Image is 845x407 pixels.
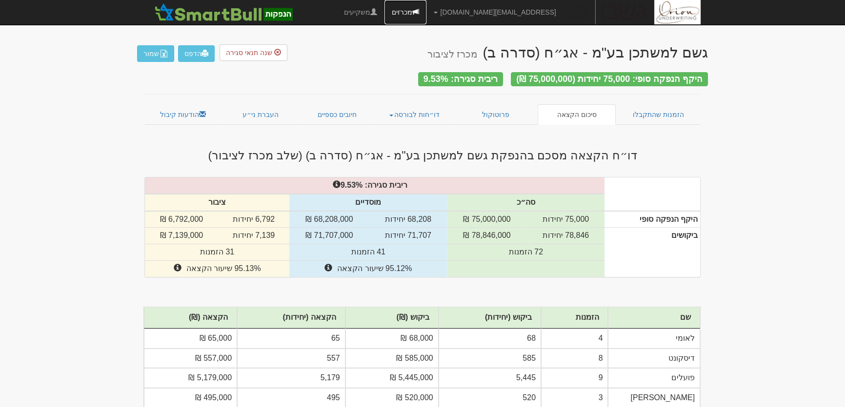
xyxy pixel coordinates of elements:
[365,181,407,189] strong: ריבית סגירה:
[289,261,447,277] td: 95.12% שיעור הקצאה
[345,307,439,329] th: ביקוש (₪)
[237,307,345,329] th: הקצאה (יחידות)
[218,211,289,228] td: 6,792 יחידות
[140,180,609,191] div: %
[137,149,708,162] h3: דו״ח הקצאה מסכם בהנפקת גשם למשתכן בע"מ - אג״ח (סדרה ב) (שלב מכרז לציבור)
[237,349,345,368] td: 557
[220,44,287,61] button: שנה תנאי סגירה
[427,49,478,59] small: מכרז לציבור
[526,228,604,244] td: 78,846 יחידות
[144,329,237,349] td: 65,000 ₪
[137,45,174,62] button: שמור
[144,349,237,368] td: 557,000 ₪
[145,194,289,211] th: ציבור
[447,194,604,211] th: סה״כ
[427,44,708,60] div: גשם למשתכן בע"מ - אג״ח (סדרה ב)
[604,211,700,228] th: היקף הנפקה סופי
[222,104,300,125] a: העברת ני״ע
[237,329,345,349] td: 65
[604,228,700,277] th: ביקושים
[345,329,439,349] td: 68,000 ₪
[511,72,708,86] div: היקף הנפקה סופי: 75,000 יחידות (75,000,000 ₪)
[541,368,608,388] td: 9
[145,261,289,277] td: 95.13% שיעור הקצאה
[447,228,526,244] td: 78,846,000 ₪
[289,228,369,244] td: 71,707,000 ₪
[608,368,700,388] td: פועלים
[447,244,604,261] td: 72 הזמנות
[608,329,700,349] td: לאומי
[144,307,237,329] th: הקצאה (₪)
[345,349,439,368] td: 585,000 ₪
[616,104,701,125] a: הזמנות שהתקבלו
[341,181,356,189] span: 9.53
[152,2,295,22] img: SmartBull Logo
[375,104,454,125] a: דו״חות לבורסה
[454,104,538,125] a: פרוטוקול
[299,104,375,125] a: חיובים כספיים
[538,104,616,125] a: סיכום הקצאה
[144,104,222,125] a: הודעות קיבול
[145,228,218,244] td: 7,139,000 ₪
[541,329,608,349] td: 4
[608,349,700,368] td: דיסקונט
[289,211,369,228] td: 68,208,000 ₪
[369,228,447,244] td: 71,707 יחידות
[145,244,289,261] td: 31 הזמנות
[439,307,541,329] th: ביקוש (יחידות)
[289,244,447,261] td: 41 הזמנות
[160,50,168,58] img: excel-file-white.png
[237,368,345,388] td: 5,179
[541,307,608,329] th: הזמנות
[144,368,237,388] td: 5,179,000 ₪
[447,211,526,228] td: 75,000,000 ₪
[369,211,447,228] td: 68,208 יחידות
[439,329,541,349] td: 68
[439,368,541,388] td: 5,445
[526,211,604,228] td: 75,000 יחידות
[226,49,272,57] span: שנה תנאי סגירה
[178,45,215,62] a: הדפס
[145,211,218,228] td: 6,792,000 ₪
[289,194,447,211] th: מוסדיים
[345,368,439,388] td: 5,445,000 ₪
[218,228,289,244] td: 7,139 יחידות
[418,72,503,86] div: ריבית סגירה: 9.53%
[439,349,541,368] td: 585
[608,307,700,329] th: שם
[541,349,608,368] td: 8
